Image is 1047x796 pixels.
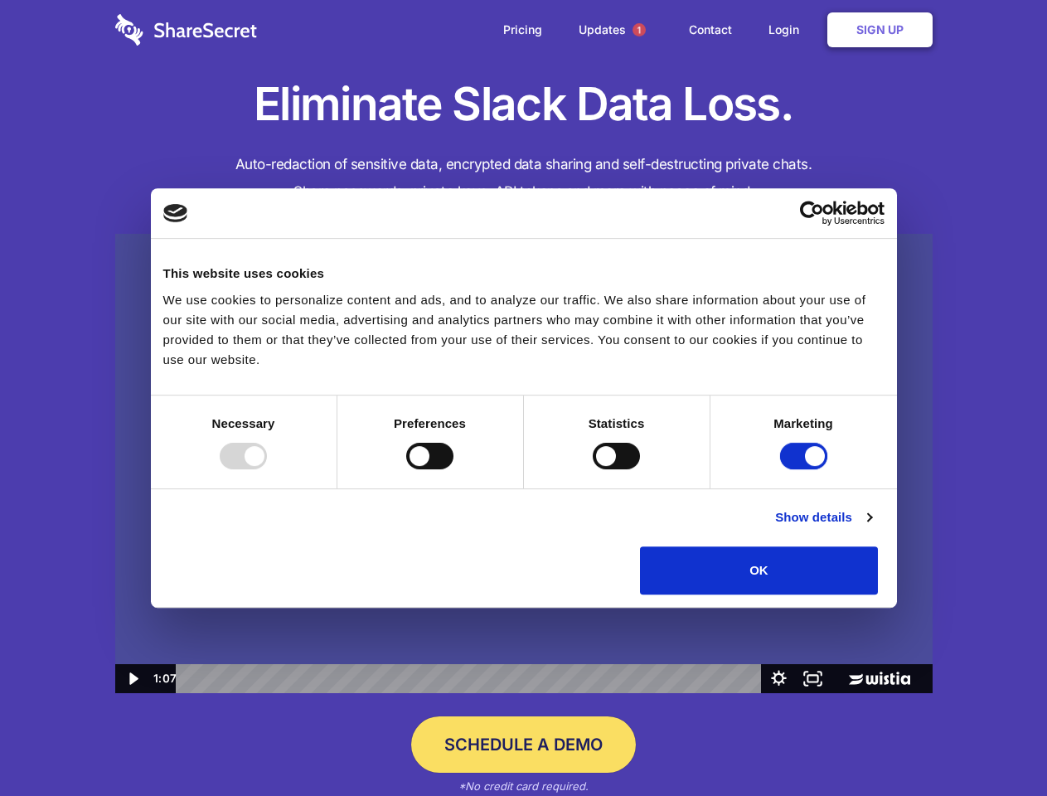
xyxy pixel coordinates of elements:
[487,4,559,56] a: Pricing
[830,664,932,693] a: Wistia Logo -- Learn More
[163,204,188,222] img: logo
[672,4,749,56] a: Contact
[739,201,885,226] a: Usercentrics Cookiebot - opens in a new window
[796,664,830,693] button: Fullscreen
[212,416,275,430] strong: Necessary
[411,716,636,773] a: Schedule a Demo
[773,416,833,430] strong: Marketing
[640,546,878,595] button: OK
[762,664,796,693] button: Show settings menu
[163,290,885,370] div: We use cookies to personalize content and ads, and to analyze our traffic. We also share informat...
[458,779,589,793] em: *No credit card required.
[775,507,871,527] a: Show details
[115,151,933,206] h4: Auto-redaction of sensitive data, encrypted data sharing and self-destructing private chats. Shar...
[589,416,645,430] strong: Statistics
[752,4,824,56] a: Login
[115,75,933,134] h1: Eliminate Slack Data Loss.
[633,23,646,36] span: 1
[827,12,933,47] a: Sign Up
[115,234,933,694] img: Sharesecret
[964,713,1027,776] iframe: Drift Widget Chat Controller
[163,264,885,284] div: This website uses cookies
[115,14,257,46] img: logo-wordmark-white-trans-d4663122ce5f474addd5e946df7df03e33cb6a1c49d2221995e7729f52c070b2.svg
[189,664,754,693] div: Playbar
[394,416,466,430] strong: Preferences
[115,664,149,693] button: Play Video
